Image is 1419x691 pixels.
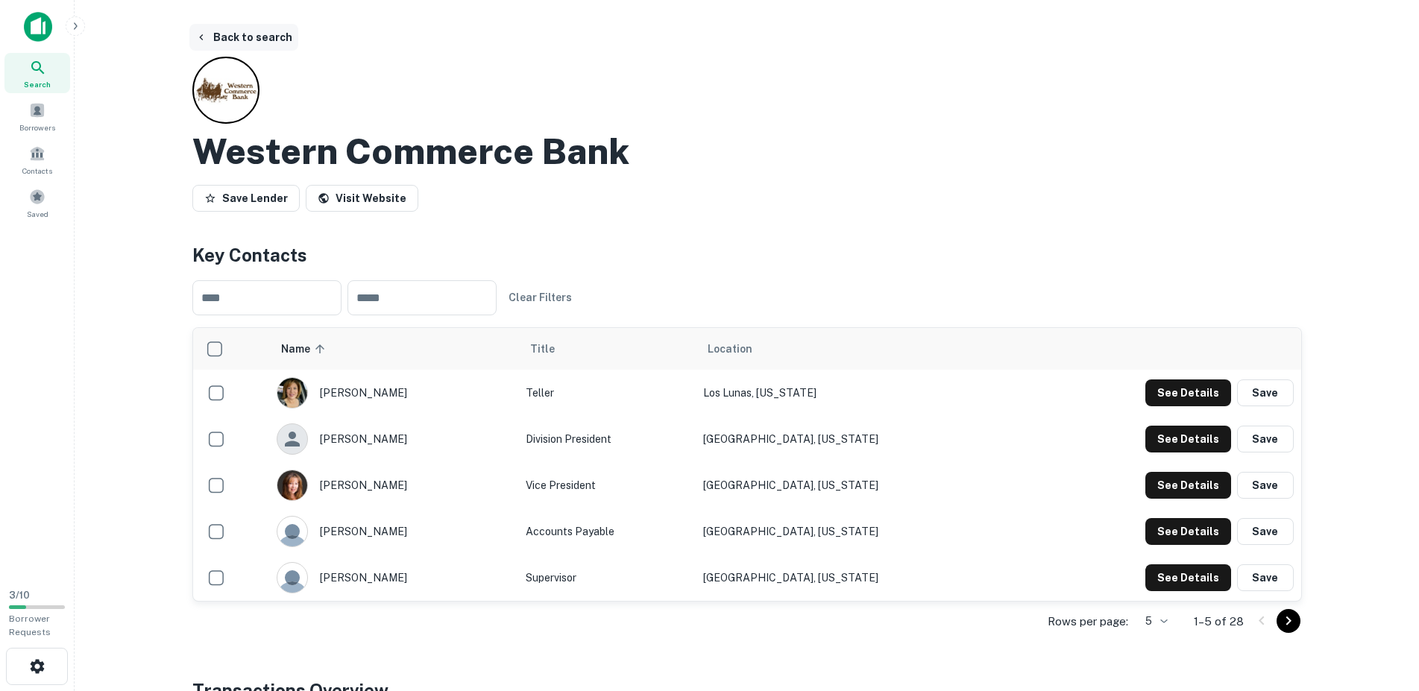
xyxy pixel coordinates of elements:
div: [PERSON_NAME] [277,423,511,455]
th: Location [696,328,1022,370]
p: 1–5 of 28 [1194,613,1244,631]
img: 9c8pery4andzj6ohjkjp54ma2 [277,517,307,546]
span: Location [708,340,752,358]
span: Contacts [22,165,52,177]
div: 5 [1134,610,1170,632]
td: Supervisor [518,555,696,601]
a: Contacts [4,139,70,180]
button: Save [1237,426,1294,452]
a: Visit Website [306,185,418,212]
td: [GEOGRAPHIC_DATA], [US_STATE] [696,555,1022,601]
button: See Details [1145,379,1231,406]
button: See Details [1145,564,1231,591]
span: Name [281,340,330,358]
td: Division President [518,416,696,462]
td: Vice President [518,462,696,508]
button: Save [1237,564,1294,591]
th: Name [269,328,518,370]
div: [PERSON_NAME] [277,470,511,501]
span: Saved [27,208,48,220]
div: [PERSON_NAME] [277,562,511,593]
a: Search [4,53,70,93]
h4: Key Contacts [192,242,1302,268]
button: Save [1237,379,1294,406]
img: capitalize-icon.png [24,12,52,42]
span: Borrowers [19,122,55,133]
a: Saved [4,183,70,223]
td: [GEOGRAPHIC_DATA], [US_STATE] [696,462,1022,508]
button: See Details [1145,426,1231,452]
button: Go to next page [1277,609,1300,633]
div: scrollable content [193,328,1301,601]
button: See Details [1145,518,1231,545]
div: [PERSON_NAME] [277,516,511,547]
h2: Western Commerce Bank [192,130,629,173]
img: 9c8pery4andzj6ohjkjp54ma2 [277,563,307,593]
img: 1528910404216 [277,470,307,500]
td: Teller [518,370,696,416]
td: [GEOGRAPHIC_DATA], [US_STATE] [696,416,1022,462]
a: Borrowers [4,96,70,136]
button: Back to search [189,24,298,51]
td: [GEOGRAPHIC_DATA], [US_STATE] [696,508,1022,555]
div: [PERSON_NAME] [277,377,511,408]
button: See Details [1145,472,1231,499]
p: Rows per page: [1048,613,1128,631]
iframe: Chat Widget [1344,572,1419,643]
span: 3 / 10 [9,590,30,601]
span: Borrower Requests [9,613,51,637]
td: Accounts Payable [518,508,696,555]
button: Save [1237,518,1294,545]
button: Clear Filters [503,284,578,311]
span: Title [530,340,574,358]
span: Search [24,78,51,90]
button: Save Lender [192,185,300,212]
th: Title [518,328,696,370]
img: 1526400052574 [277,378,307,408]
td: Los Lunas, [US_STATE] [696,370,1022,416]
button: Save [1237,472,1294,499]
